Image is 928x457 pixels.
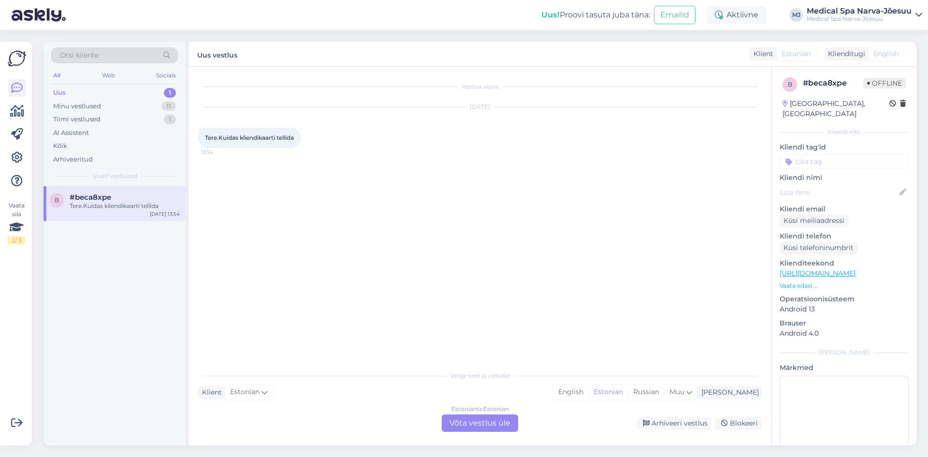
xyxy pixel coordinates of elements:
[53,88,66,98] div: Uus
[780,328,909,339] p: Android 4.0
[750,49,773,59] div: Klient
[70,202,180,210] div: Tere.Kuidas kliendikaarti tellida
[669,387,684,396] span: Muu
[780,214,848,227] div: Küsi meiliaadressi
[230,387,260,398] span: Estonian
[780,204,909,214] p: Kliendi email
[53,102,101,111] div: Minu vestlused
[541,10,560,19] b: Uus!
[780,128,909,136] div: Kliendi info
[782,49,811,59] span: Estonian
[70,193,111,202] span: #beca8xpe
[198,371,762,380] div: Valige keel ja vastake
[205,134,294,141] span: Tere.Kuidas kliendikaarti tellida
[53,128,89,138] div: AI Assistent
[697,387,759,398] div: [PERSON_NAME]
[715,417,762,430] div: Blokeeri
[807,7,922,23] a: Medical Spa Narva-JõesuuMedical Spa Narva-Jõesuu
[55,196,59,204] span: b
[873,49,899,59] span: English
[780,318,909,328] p: Brauser
[51,69,62,82] div: All
[780,154,909,169] input: Lisa tag
[780,187,898,198] input: Lisa nimi
[780,231,909,241] p: Kliendi telefon
[780,241,857,254] div: Küsi telefoninumbrit
[541,9,650,21] div: Proovi tasuta juba täna:
[783,99,889,119] div: [GEOGRAPHIC_DATA], [GEOGRAPHIC_DATA]
[53,155,93,164] div: Arhiveeritud
[161,102,176,111] div: 11
[824,49,865,59] div: Klienditugi
[780,142,909,152] p: Kliendi tag'id
[154,69,178,82] div: Socials
[53,115,101,124] div: Tiimi vestlused
[788,81,792,88] span: b
[451,405,509,413] div: Estonian to Estonian
[60,50,99,60] span: Otsi kliente
[150,210,180,218] div: [DATE] 13:54
[780,173,909,183] p: Kliendi nimi
[8,49,26,68] img: Askly Logo
[198,387,222,398] div: Klient
[8,201,25,245] div: Vaata siia
[53,141,67,151] div: Kõik
[780,348,909,357] div: [PERSON_NAME]
[780,363,909,373] p: Märkmed
[780,281,909,290] p: Vaata edasi ...
[8,236,25,245] div: 2 / 3
[637,417,711,430] div: Arhiveeri vestlus
[553,385,588,399] div: English
[807,15,912,23] div: Medical Spa Narva-Jõesuu
[707,6,766,24] div: Aktiivne
[780,269,855,278] a: [URL][DOMAIN_NAME]
[92,172,137,180] span: Uued vestlused
[100,69,117,82] div: Web
[201,148,237,156] span: 13:54
[789,8,803,22] div: MJ
[628,385,664,399] div: Russian
[654,6,696,24] button: Emailid
[197,47,237,60] label: Uus vestlus
[442,414,518,432] div: Võta vestlus üle
[198,82,762,91] div: Vestlus algas
[780,294,909,304] p: Operatsioonisüsteem
[803,77,863,89] div: # beca8xpe
[780,304,909,314] p: Android 13
[807,7,912,15] div: Medical Spa Narva-Jõesuu
[164,88,176,98] div: 1
[588,385,628,399] div: Estonian
[863,78,906,88] span: Offline
[164,115,176,124] div: 1
[198,103,762,111] div: [DATE]
[780,258,909,268] p: Klienditeekond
